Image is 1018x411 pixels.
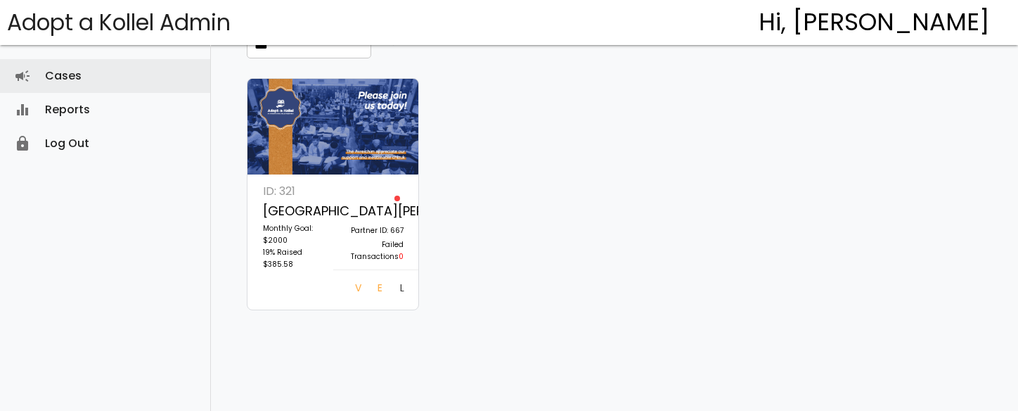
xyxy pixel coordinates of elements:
[263,222,326,246] p: Monthly Goal: $2000
[333,182,411,270] a: Partner ID: 667 Failed Transactions0
[341,225,404,239] p: Partner ID: 667
[341,239,404,263] p: Failed Transactions
[14,93,31,127] i: equalizer
[254,182,333,277] a: ID: 321 [GEOGRAPHIC_DATA][PERSON_NAME] Monthly Goal: $2000 19% Raised $385.58
[14,59,31,93] i: campaign
[263,246,326,270] p: 19% Raised $385.58
[366,277,389,303] a: Edit
[247,79,418,175] img: r3msbjdqXk.satEQKYwe6.jpg
[263,201,326,222] p: [GEOGRAPHIC_DATA][PERSON_NAME]
[399,251,404,262] span: 0
[263,182,326,201] p: ID: 321
[389,277,411,303] a: Log In
[759,9,990,36] h4: Hi, [PERSON_NAME]
[344,277,366,303] a: View
[14,127,31,160] i: lock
